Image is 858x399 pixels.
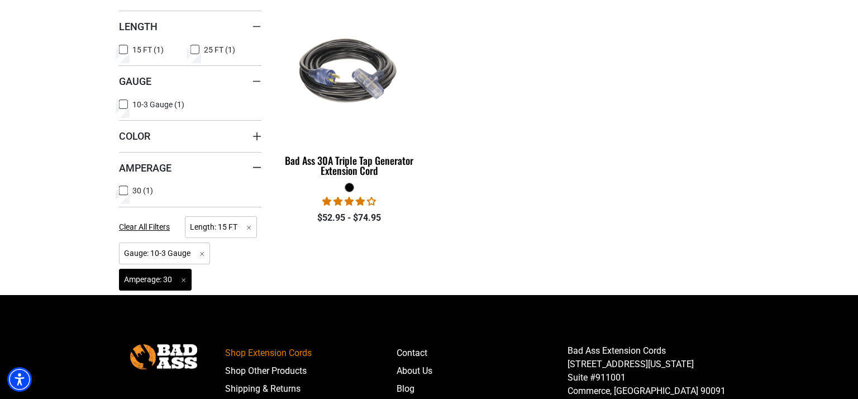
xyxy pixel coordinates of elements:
span: 4.00 stars [322,196,376,207]
span: Color [119,130,150,142]
div: Bad Ass 30A Triple Tap Generator Extension Cord [278,155,421,175]
summary: Gauge [119,65,261,97]
span: Gauge [119,75,151,88]
a: Contact [397,344,568,362]
div: $52.95 - $74.95 [278,211,421,225]
div: Accessibility Menu [7,367,32,392]
summary: Amperage [119,152,261,183]
a: black Bad Ass 30A Triple Tap Generator Extension Cord [278,2,421,182]
span: 10-3 Gauge (1) [132,101,184,108]
span: Gauge: 10-3 Gauge [119,243,210,264]
img: black [279,8,420,136]
a: Blog [397,380,568,398]
summary: Color [119,120,261,151]
span: 30 (1) [132,187,153,194]
summary: Length [119,11,261,42]
a: Gauge: 10-3 Gauge [119,248,210,258]
a: Shop Extension Cords [225,344,397,362]
img: Bad Ass Extension Cords [130,344,197,369]
a: Shop Other Products [225,362,397,380]
span: 15 FT (1) [132,46,164,54]
a: About Us [397,362,568,380]
span: Amperage: 30 [119,269,192,291]
a: Shipping & Returns [225,380,397,398]
a: Amperage: 30 [119,274,192,284]
span: 25 FT (1) [204,46,235,54]
span: Clear All Filters [119,222,170,231]
a: Clear All Filters [119,221,174,233]
p: Bad Ass Extension Cords [STREET_ADDRESS][US_STATE] Suite #911001 Commerce, [GEOGRAPHIC_DATA] 90091 [568,344,739,398]
span: Length [119,20,158,33]
span: Length: 15 FT [185,216,257,238]
span: Amperage [119,161,171,174]
a: Length: 15 FT [185,221,257,232]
